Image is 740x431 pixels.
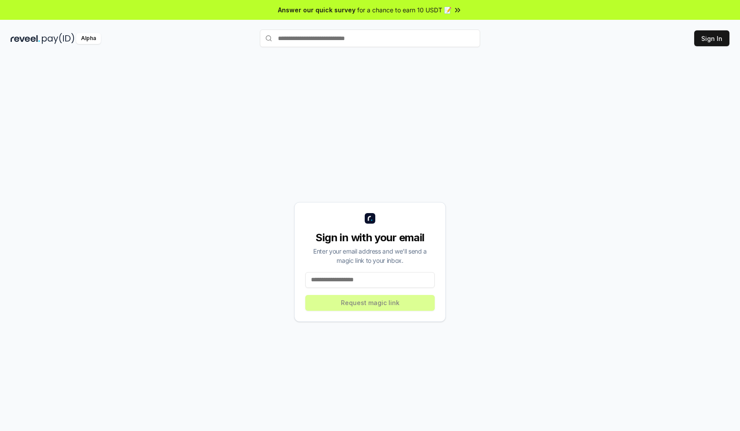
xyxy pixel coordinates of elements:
[305,231,435,245] div: Sign in with your email
[357,5,451,15] span: for a chance to earn 10 USDT 📝
[278,5,355,15] span: Answer our quick survey
[42,33,74,44] img: pay_id
[694,30,729,46] button: Sign In
[11,33,40,44] img: reveel_dark
[76,33,101,44] div: Alpha
[305,247,435,265] div: Enter your email address and we’ll send a magic link to your inbox.
[365,213,375,224] img: logo_small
